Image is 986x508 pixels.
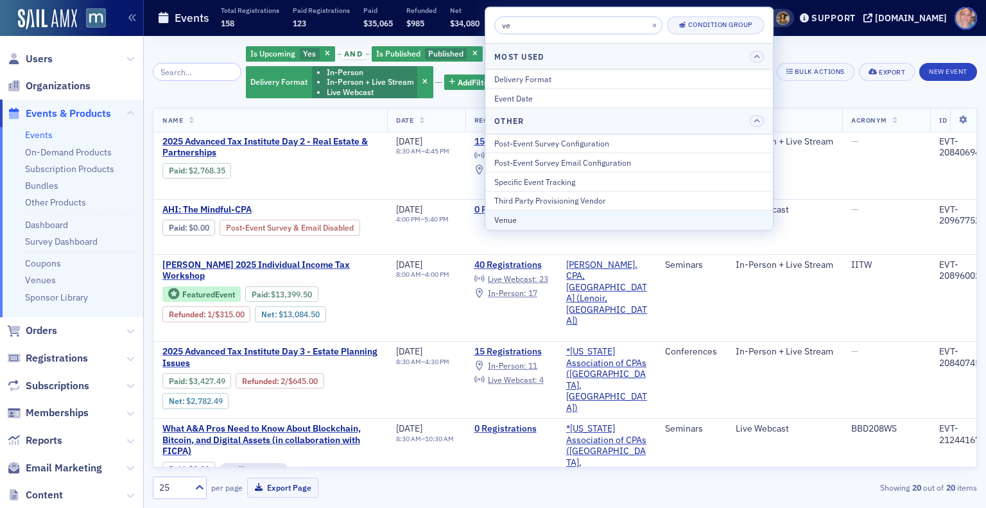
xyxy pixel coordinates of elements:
span: Name [162,116,183,125]
h4: Most Used [494,51,544,62]
time: 4:45 PM [425,146,449,155]
span: Net : [169,396,186,406]
div: Delivery Format [494,73,764,85]
button: Condition Group [667,16,764,34]
button: New Event [919,63,977,81]
a: *[US_STATE] Association of CPAs ([GEOGRAPHIC_DATA], [GEOGRAPHIC_DATA]) [566,423,647,491]
a: Events & Products [7,107,111,121]
a: 0 Registrations [474,423,548,435]
a: 2025 Advanced Tax Institute Day 3 - Estate Planning Issues [162,346,378,369]
a: [PERSON_NAME], CPA, [GEOGRAPHIC_DATA] (Lenoir, [GEOGRAPHIC_DATA]) [566,259,647,327]
a: Paid [169,166,185,175]
span: In-Person : [488,360,526,371]
span: $985 [406,18,424,28]
span: : [242,376,281,386]
span: 4 [539,374,544,385]
a: Paid [169,376,185,386]
time: 8:30 AM [396,357,421,366]
span: [DATE] [396,204,422,215]
button: Delivery Format [485,70,773,89]
a: 40 Registrations [474,259,548,271]
div: – [396,270,449,279]
span: Is Published [376,48,420,58]
span: Yes [303,48,316,58]
button: Venue [485,210,773,229]
div: Export [879,69,905,76]
a: Coupons [25,258,61,269]
span: Content [26,488,63,502]
span: Reports [26,434,62,448]
img: SailAMX [18,9,77,30]
a: On-Demand Products [25,146,112,158]
a: 0 Registrations [474,204,548,216]
time: 4:30 PM [425,357,449,366]
time: 10:30 AM [425,434,454,443]
div: – [396,435,454,443]
div: Specific Event Tracking [494,176,764,188]
div: EVT-20840694 [939,136,980,158]
div: Condition Group [688,22,752,29]
span: and [341,49,366,59]
span: $645.00 [288,376,318,386]
span: Orders [26,324,57,338]
span: Laura Swann [776,12,790,25]
button: Export [859,63,915,81]
div: EVT-21244167 [939,423,980,446]
span: [DATE] [396,135,422,146]
a: What A&A Pros Need to Know About Blockchain, Bitcoin, and Digital Assets (in collaboration with F... [162,423,378,457]
button: and [338,49,370,59]
span: Delivery Format [250,76,307,87]
span: Published [428,48,463,58]
div: Post-Event Survey [220,220,360,235]
li: Live Webcast [327,87,414,97]
span: Profile [955,7,977,30]
a: Live Webcast: 4 [474,375,544,385]
a: 2025 Advanced Tax Institute Day 2 - Real Estate & Partnerships [162,136,378,158]
div: Bulk Actions [795,68,845,75]
a: Paid [169,464,185,474]
a: Email Marketing [7,461,102,475]
a: Subscriptions [7,379,89,393]
span: — [851,204,858,215]
span: [DATE] [396,346,422,357]
a: Content [7,488,63,502]
div: In-Person + Live Stream [736,259,833,271]
button: × [649,19,660,31]
a: Refunded [242,376,277,386]
span: Organizations [26,79,91,93]
a: [PERSON_NAME] 2025 Individual Income Tax Workshop [162,259,378,282]
span: In-Person : [488,288,526,298]
time: 8:30 AM [396,146,421,155]
a: In-Person: 11 [474,361,537,371]
a: Sponsor Library [25,292,88,303]
label: per page [211,482,243,493]
a: Events [25,129,53,141]
a: Refunded [169,310,203,319]
span: [DATE] [396,259,422,270]
time: 5:40 PM [424,215,449,223]
a: Memberships [7,406,89,420]
span: 23 [539,274,548,284]
span: Live Webcast : [488,374,537,385]
a: Venues [25,274,56,286]
span: $2,768.35 [189,166,225,175]
span: : [169,464,189,474]
a: Orders [7,324,57,338]
span: Is Upcoming [250,48,295,58]
span: 11 [528,360,537,371]
span: *Maryland Association of CPAs (Timonium, MD) [566,346,647,414]
button: Post-Event Survey Email Configuration [485,153,773,172]
span: — [851,135,858,146]
div: Net: $1308450 [255,306,325,322]
div: Paid: 45 - $1339950 [245,286,318,302]
span: : [169,166,189,175]
span: — [851,346,858,357]
span: $34,080 [450,18,480,28]
a: In-Person: 17 [474,288,537,299]
button: Event Date [485,89,773,108]
button: [DOMAIN_NAME] [863,13,951,22]
time: 8:30 AM [396,434,421,443]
